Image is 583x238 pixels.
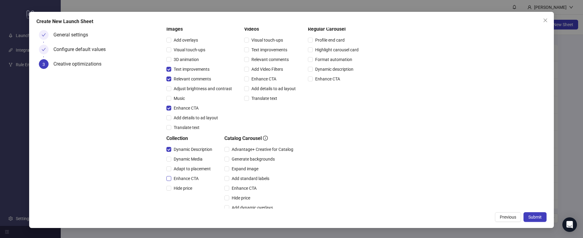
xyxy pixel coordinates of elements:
span: Format automation [313,56,355,63]
span: close [543,18,548,23]
div: Create New Launch Sheet [36,18,547,25]
span: Dynamic Description [171,146,215,153]
span: Advantage+ Creative for Catalog [229,146,296,153]
div: Creative optimizations [53,59,106,69]
span: Add overlays [171,37,200,43]
span: Generate backgrounds [229,156,277,162]
span: Relevant comments [249,56,291,63]
span: Add dynamic overlays [229,204,275,211]
h5: Collection [166,135,215,142]
div: General settings [53,30,93,40]
span: info-circle [263,136,268,141]
span: Text improvements [249,46,290,53]
span: Enhance CTA [171,175,201,182]
span: Visual touch-ups [171,46,208,53]
span: Add details to ad layout [171,114,220,121]
span: Visual touch-ups [249,37,285,43]
span: Text improvements [171,66,212,73]
span: Adapt to placement [171,165,213,172]
span: Enhance CTA [229,185,259,192]
span: Dynamic Media [171,156,205,162]
button: Previous [495,212,521,222]
h5: Regular Carousel [308,25,361,33]
span: check [42,47,46,52]
span: Previous [500,215,516,219]
span: Dynamic description [313,66,356,73]
span: Profile end card [313,37,347,43]
div: Open Intercom Messenger [562,217,577,232]
span: Add Video Filters [249,66,285,73]
span: Translate text [249,95,280,102]
span: Expand image [229,165,261,172]
span: Translate text [171,124,202,131]
span: Enhance CTA [249,76,279,82]
span: Music [171,95,187,102]
span: Add details to ad layout [249,85,298,92]
h5: Catalog Carousel [224,135,296,142]
h5: Videos [244,25,298,33]
span: 3D animation [171,56,201,63]
button: Submit [523,212,547,222]
button: Close [540,15,550,25]
span: Highlight carousel card [313,46,361,53]
span: Enhance CTA [313,76,343,82]
span: Enhance CTA [171,105,201,111]
h5: Images [166,25,234,33]
span: Hide price [171,185,195,192]
span: Relevant comments [171,76,213,82]
div: Configure default values [53,45,111,54]
span: 3 [43,62,45,67]
span: Hide price [229,195,253,201]
span: check [42,33,46,37]
span: Submit [528,215,542,219]
span: Adjust brightness and contrast [171,85,234,92]
span: Add standard labels [229,175,272,182]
